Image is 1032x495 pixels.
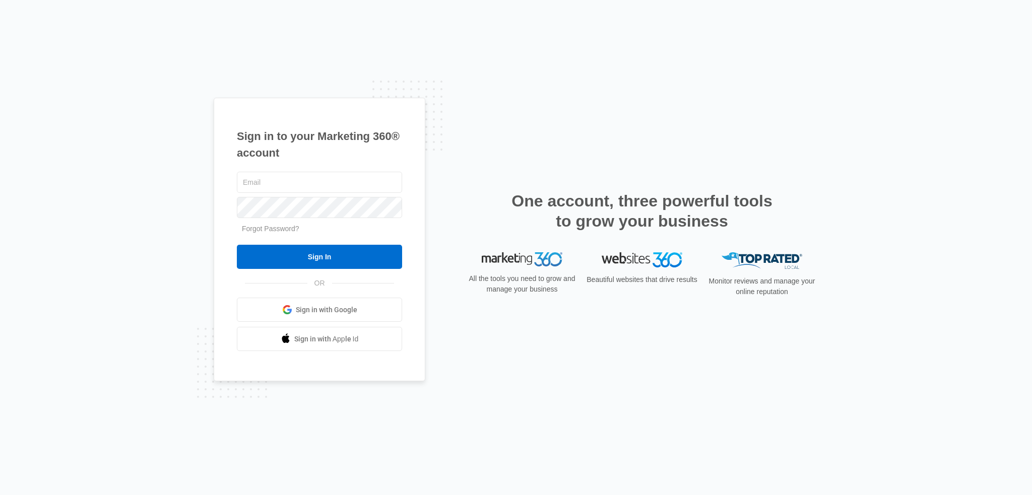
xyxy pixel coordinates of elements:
[237,172,402,193] input: Email
[508,191,776,231] h2: One account, three powerful tools to grow your business
[237,298,402,322] a: Sign in with Google
[242,225,299,233] a: Forgot Password?
[307,278,332,289] span: OR
[237,327,402,351] a: Sign in with Apple Id
[237,245,402,269] input: Sign In
[296,305,357,315] span: Sign in with Google
[294,334,359,344] span: Sign in with Apple Id
[586,274,698,285] p: Beautiful websites that drive results
[466,273,578,295] p: All the tools you need to grow and manage your business
[722,252,802,269] img: Top Rated Local
[482,252,562,266] img: Marketing 360
[705,276,818,297] p: Monitor reviews and manage your online reputation
[602,252,682,267] img: Websites 360
[237,128,402,161] h1: Sign in to your Marketing 360® account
